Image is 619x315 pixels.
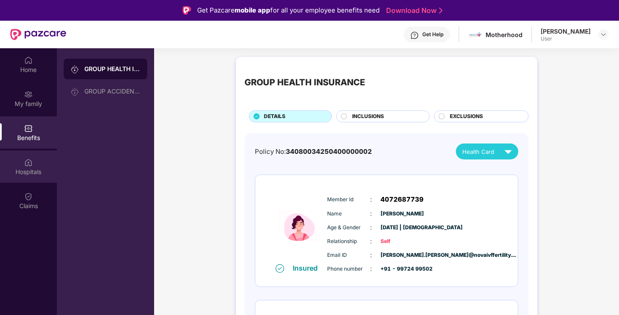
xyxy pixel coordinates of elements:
[84,88,140,95] div: GROUP ACCIDENTAL INSURANCE
[501,144,516,159] img: svg+xml;base64,PHN2ZyB4bWxucz0iaHR0cDovL3d3dy53My5vcmcvMjAwMC9zdmciIHZpZXdCb3g9IjAgMCAyNCAyNCIgd2...
[352,112,384,121] span: INCLUSIONS
[469,28,482,41] img: motherhood%20_%20logo.png
[24,90,33,99] img: svg+xml;base64,PHN2ZyB3aWR0aD0iMjAiIGhlaWdodD0iMjAiIHZpZXdCb3g9IjAgMCAyMCAyMCIgZmlsbD0ibm9uZSIgeG...
[84,65,140,73] div: GROUP HEALTH INSURANCE
[541,27,591,35] div: [PERSON_NAME]
[381,224,424,232] span: [DATE] | [DEMOGRAPHIC_DATA]
[24,158,33,167] img: svg+xml;base64,PHN2ZyBpZD0iSG9zcGl0YWxzIiB4bWxucz0iaHR0cDovL3d3dy53My5vcmcvMjAwMC9zdmciIHdpZHRoPS...
[462,147,494,156] span: Health Card
[381,251,424,259] span: [PERSON_NAME].[PERSON_NAME]@novaivffertility....
[381,237,424,246] span: Self
[410,31,419,40] img: svg+xml;base64,PHN2ZyBpZD0iSGVscC0zMngzMiIgeG1sbnM9Imh0dHA6Ly93d3cudzMub3JnLzIwMDAvc3ZnIiB3aWR0aD...
[255,147,372,157] div: Policy No:
[370,237,372,246] span: :
[24,56,33,65] img: svg+xml;base64,PHN2ZyBpZD0iSG9tZSIgeG1sbnM9Imh0dHA6Ly93d3cudzMub3JnLzIwMDAvc3ZnIiB3aWR0aD0iMjAiIG...
[541,35,591,42] div: User
[235,6,270,14] strong: mobile app
[422,31,443,38] div: Get Help
[293,264,323,272] div: Insured
[486,31,523,39] div: Motherhood
[286,147,372,156] span: 34080034250400000002
[370,223,372,232] span: :
[264,112,285,121] span: DETAILS
[71,65,79,74] img: svg+xml;base64,PHN2ZyB3aWR0aD0iMjAiIGhlaWdodD0iMjAiIHZpZXdCb3g9IjAgMCAyMCAyMCIgZmlsbD0ibm9uZSIgeG...
[10,29,66,40] img: New Pazcare Logo
[71,87,79,96] img: svg+xml;base64,PHN2ZyB3aWR0aD0iMjAiIGhlaWdodD0iMjAiIHZpZXdCb3g9IjAgMCAyMCAyMCIgZmlsbD0ibm9uZSIgeG...
[450,112,483,121] span: EXCLUSIONS
[370,250,372,260] span: :
[273,189,325,263] img: icon
[600,31,607,38] img: svg+xml;base64,PHN2ZyBpZD0iRHJvcGRvd24tMzJ4MzIiIHhtbG5zPSJodHRwOi8vd3d3LnczLm9yZy8yMDAwL3N2ZyIgd2...
[327,265,370,273] span: Phone number
[381,194,424,205] span: 4072687739
[327,224,370,232] span: Age & Gender
[327,210,370,218] span: Name
[327,237,370,246] span: Relationship
[370,264,372,274] span: :
[275,264,284,273] img: svg+xml;base64,PHN2ZyB4bWxucz0iaHR0cDovL3d3dy53My5vcmcvMjAwMC9zdmciIHdpZHRoPSIxNiIgaGVpZ2h0PSIxNi...
[386,6,440,15] a: Download Now
[183,6,191,15] img: Logo
[381,210,424,218] span: [PERSON_NAME]
[245,76,365,89] div: GROUP HEALTH INSURANCE
[456,143,518,159] button: Health Card
[327,196,370,204] span: Member Id
[370,209,372,218] span: :
[439,6,443,15] img: Stroke
[24,192,33,201] img: svg+xml;base64,PHN2ZyBpZD0iQ2xhaW0iIHhtbG5zPSJodHRwOi8vd3d3LnczLm9yZy8yMDAwL3N2ZyIgd2lkdGg9IjIwIi...
[24,124,33,133] img: svg+xml;base64,PHN2ZyBpZD0iQmVuZWZpdHMiIHhtbG5zPSJodHRwOi8vd3d3LnczLm9yZy8yMDAwL3N2ZyIgd2lkdGg9Ij...
[381,265,424,273] span: +91 - 99724 99502
[327,251,370,259] span: Email ID
[370,195,372,204] span: :
[197,5,380,16] div: Get Pazcare for all your employee benefits need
